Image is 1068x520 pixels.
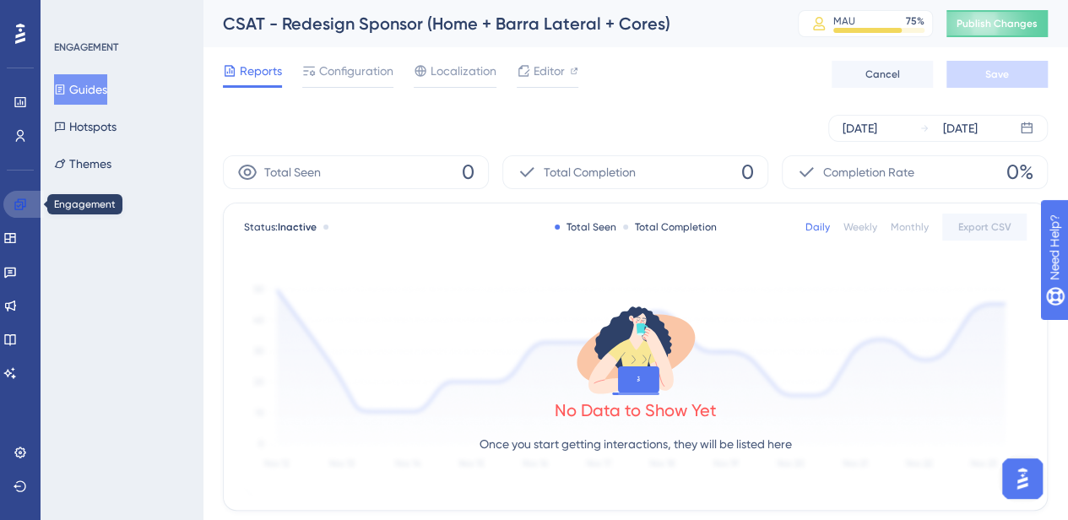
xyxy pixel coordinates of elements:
[223,12,756,35] div: CSAT - Redesign Sponsor (Home + Barra Lateral + Cores)
[54,149,111,179] button: Themes
[278,221,317,233] span: Inactive
[555,398,717,422] div: No Data to Show Yet
[843,220,877,234] div: Weekly
[54,74,107,105] button: Guides
[843,118,877,138] div: [DATE]
[957,17,1038,30] span: Publish Changes
[823,162,914,182] span: Completion Rate
[958,220,1011,234] span: Export CSV
[946,61,1048,88] button: Save
[264,162,321,182] span: Total Seen
[54,111,117,142] button: Hotspots
[891,220,929,234] div: Monthly
[946,10,1048,37] button: Publish Changes
[833,14,855,28] div: MAU
[431,61,496,81] span: Localization
[480,434,792,454] p: Once you start getting interactions, they will be listed here
[997,453,1048,504] iframe: UserGuiding AI Assistant Launcher
[534,61,565,81] span: Editor
[244,220,317,234] span: Status:
[544,162,636,182] span: Total Completion
[865,68,900,81] span: Cancel
[985,68,1009,81] span: Save
[741,159,754,186] span: 0
[240,61,282,81] span: Reports
[555,220,616,234] div: Total Seen
[54,41,118,54] div: ENGAGEMENT
[462,159,474,186] span: 0
[319,61,393,81] span: Configuration
[906,14,924,28] div: 75 %
[943,118,978,138] div: [DATE]
[1006,159,1033,186] span: 0%
[805,220,830,234] div: Daily
[942,214,1027,241] button: Export CSV
[623,220,717,234] div: Total Completion
[832,61,933,88] button: Cancel
[40,4,106,24] span: Need Help?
